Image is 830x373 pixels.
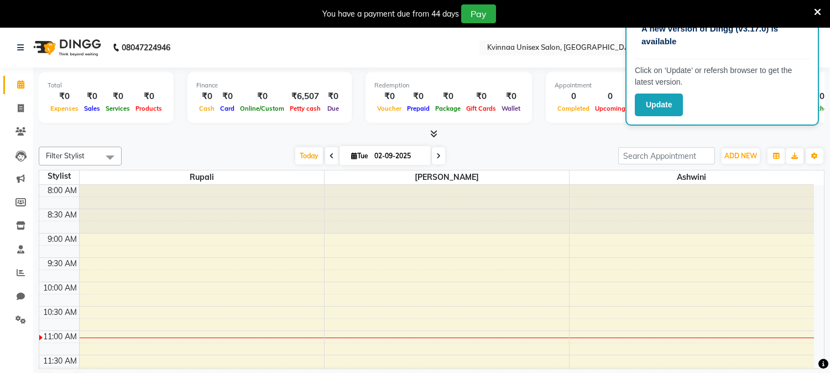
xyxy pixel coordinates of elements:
[196,81,343,90] div: Finance
[463,105,499,112] span: Gift Cards
[635,94,683,116] button: Update
[133,105,165,112] span: Products
[463,90,499,103] div: ₹0
[45,234,79,245] div: 9:00 AM
[323,90,343,103] div: ₹0
[404,90,432,103] div: ₹0
[724,152,757,160] span: ADD NEW
[432,90,463,103] div: ₹0
[499,105,523,112] span: Wallet
[41,331,79,343] div: 11:00 AM
[570,170,815,184] span: Ashwini
[48,81,165,90] div: Total
[45,258,79,270] div: 9:30 AM
[41,307,79,318] div: 10:30 AM
[39,170,79,182] div: Stylist
[45,209,79,221] div: 8:30 AM
[295,147,323,164] span: Today
[325,170,569,184] span: [PERSON_NAME]
[103,105,133,112] span: Services
[45,185,79,196] div: 8:00 AM
[196,90,217,103] div: ₹0
[287,105,323,112] span: Petty cash
[122,32,170,63] b: 08047224946
[80,170,324,184] span: rupali
[41,282,79,294] div: 10:00 AM
[374,105,404,112] span: Voucher
[592,105,628,112] span: Upcoming
[217,90,237,103] div: ₹0
[555,90,592,103] div: 0
[48,90,81,103] div: ₹0
[28,32,104,63] img: logo
[237,105,287,112] span: Online/Custom
[374,81,523,90] div: Redemption
[555,81,692,90] div: Appointment
[81,90,103,103] div: ₹0
[348,152,371,160] span: Tue
[555,105,592,112] span: Completed
[635,65,810,88] p: Click on ‘Update’ or refersh browser to get the latest version.
[641,23,803,48] p: A new version of Dingg (v3.17.0) is available
[46,151,85,160] span: Filter Stylist
[133,90,165,103] div: ₹0
[374,90,404,103] div: ₹0
[461,4,496,23] button: Pay
[499,90,523,103] div: ₹0
[81,105,103,112] span: Sales
[287,90,323,103] div: ₹6,507
[722,148,760,164] button: ADD NEW
[217,105,237,112] span: Card
[322,8,459,20] div: You have a payment due from 44 days
[371,148,426,164] input: 2025-09-02
[592,90,628,103] div: 0
[432,105,463,112] span: Package
[41,355,79,367] div: 11:30 AM
[103,90,133,103] div: ₹0
[48,105,81,112] span: Expenses
[404,105,432,112] span: Prepaid
[618,147,715,164] input: Search Appointment
[237,90,287,103] div: ₹0
[325,105,342,112] span: Due
[196,105,217,112] span: Cash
